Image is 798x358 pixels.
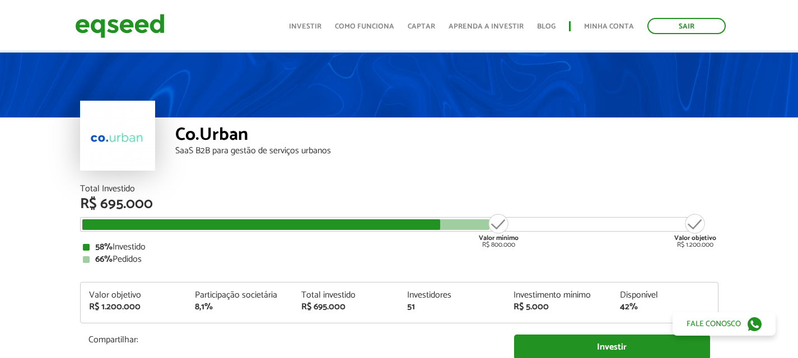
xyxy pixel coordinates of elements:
[407,303,497,312] div: 51
[620,303,710,312] div: 42%
[195,291,284,300] div: Participação societária
[514,303,603,312] div: R$ 5.000
[301,303,391,312] div: R$ 695.000
[537,23,556,30] a: Blog
[75,11,165,41] img: EqSeed
[674,233,716,243] strong: Valor objetivo
[674,213,716,248] div: R$ 1.200.000
[478,213,520,248] div: R$ 800.000
[89,303,179,312] div: R$ 1.200.000
[83,255,716,264] div: Pedidos
[479,233,519,243] strong: Valor mínimo
[673,312,776,336] a: Fale conosco
[408,23,435,30] a: Captar
[335,23,394,30] a: Como funciona
[584,23,634,30] a: Minha conta
[95,252,113,267] strong: 66%
[289,23,321,30] a: Investir
[449,23,524,30] a: Aprenda a investir
[647,18,726,34] a: Sair
[95,239,113,255] strong: 58%
[301,291,391,300] div: Total investido
[175,126,718,147] div: Co.Urban
[514,291,603,300] div: Investimento mínimo
[175,147,718,156] div: SaaS B2B para gestão de serviços urbanos
[83,243,716,252] div: Investido
[407,291,497,300] div: Investidores
[80,197,718,211] div: R$ 695.000
[620,291,710,300] div: Disponível
[89,291,179,300] div: Valor objetivo
[80,185,718,194] div: Total Investido
[195,303,284,312] div: 8,1%
[88,335,497,345] p: Compartilhar:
